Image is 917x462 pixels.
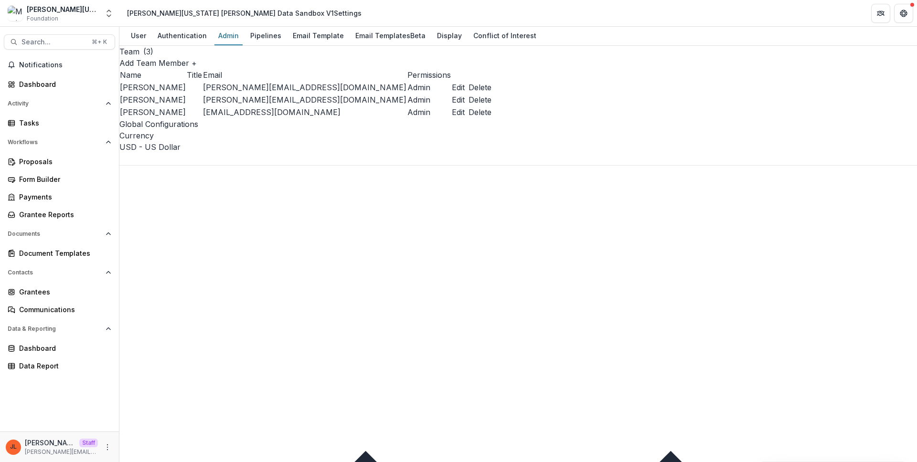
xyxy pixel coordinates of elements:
[19,210,107,220] div: Grantee Reports
[119,141,917,153] div: USD - US Dollar
[154,29,211,42] div: Authentication
[214,27,243,45] a: Admin
[19,157,107,167] div: Proposals
[894,4,913,23] button: Get Help
[4,34,115,50] button: Search...
[19,118,107,128] div: Tasks
[4,135,115,150] button: Open Workflows
[119,57,197,69] button: Add Team Member +
[4,207,115,222] a: Grantee Reports
[119,131,154,140] label: Currency
[4,76,115,92] a: Dashboard
[27,4,98,14] div: [PERSON_NAME][US_STATE] [PERSON_NAME] Data Sandbox V1
[19,304,107,315] div: Communications
[433,29,466,42] div: Display
[119,81,186,94] td: [PERSON_NAME]
[4,340,115,356] a: Dashboard
[127,29,150,42] div: User
[102,441,113,453] button: More
[8,139,102,146] span: Workflows
[102,4,116,23] button: Open entity switcher
[143,46,153,57] p: ( 3 )
[246,29,285,42] div: Pipelines
[19,61,111,69] span: Notifications
[27,14,58,23] span: Foundation
[407,94,451,106] td: Admin
[4,358,115,374] a: Data Report
[4,189,115,205] a: Payments
[119,94,186,106] td: [PERSON_NAME]
[19,174,107,184] div: Form Builder
[25,448,98,456] p: [PERSON_NAME][EMAIL_ADDRESS][DOMAIN_NAME]
[186,69,203,81] td: Title
[452,106,465,118] button: Edit
[4,171,115,187] a: Form Builder
[4,115,115,131] a: Tasks
[4,302,115,317] a: Communications
[4,321,115,336] button: Open Data & Reporting
[119,69,186,81] td: Name
[469,29,540,42] div: Conflict of Interest
[119,106,186,118] td: [PERSON_NAME]
[289,27,348,45] a: Email Template
[469,106,491,118] button: Delete
[19,361,107,371] div: Data Report
[407,106,451,118] td: Admin
[4,265,115,280] button: Open Contacts
[8,325,102,332] span: Data & Reporting
[4,284,115,300] a: Grantees
[25,438,75,448] p: [PERSON_NAME]
[469,27,540,45] a: Conflict of Interest
[8,231,102,237] span: Documents
[452,94,465,105] button: Edit
[4,57,115,73] button: Notifications
[127,27,150,45] a: User
[4,154,115,169] a: Proposals
[214,29,243,42] div: Admin
[452,82,465,93] button: Edit
[469,82,491,93] button: Delete
[127,8,362,18] div: [PERSON_NAME][US_STATE] [PERSON_NAME] Data Sandbox V1 Settings
[433,27,466,45] a: Display
[154,27,211,45] a: Authentication
[203,69,407,81] td: Email
[407,81,451,94] td: Admin
[410,31,426,41] span: Beta
[8,269,102,276] span: Contacts
[90,37,109,47] div: ⌘ + K
[10,444,17,450] div: Jeanne Locker
[123,6,365,20] nav: breadcrumb
[19,248,107,258] div: Document Templates
[203,94,407,106] td: [PERSON_NAME][EMAIL_ADDRESS][DOMAIN_NAME]
[246,27,285,45] a: Pipelines
[4,96,115,111] button: Open Activity
[21,38,86,46] span: Search...
[119,118,917,130] h2: Global Configurations
[79,439,98,447] p: Staff
[4,226,115,241] button: Open Documents
[8,100,102,107] span: Activity
[352,29,429,42] div: Email Templates
[289,29,348,42] div: Email Template
[352,27,429,45] a: Email Templates Beta
[8,6,23,21] img: Mimi Washington Starrett Data Sandbox V1
[19,79,107,89] div: Dashboard
[469,94,491,105] button: Delete
[19,287,107,297] div: Grantees
[203,106,407,118] td: [EMAIL_ADDRESS][DOMAIN_NAME]
[4,245,115,261] a: Document Templates
[871,4,890,23] button: Partners
[203,81,407,94] td: [PERSON_NAME][EMAIL_ADDRESS][DOMAIN_NAME]
[19,192,107,202] div: Payments
[19,343,107,353] div: Dashboard
[119,46,139,57] h2: Team
[407,69,451,81] td: Permissions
